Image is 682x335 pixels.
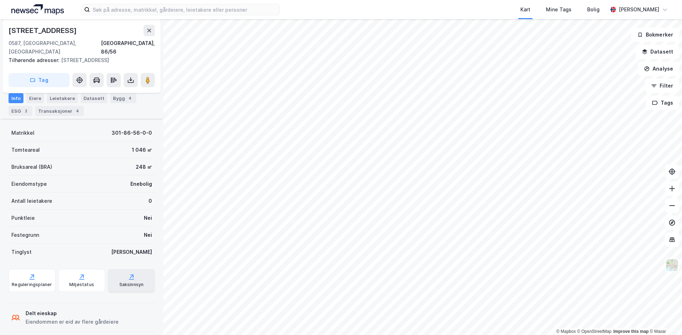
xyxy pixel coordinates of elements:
div: 1 046 ㎡ [132,146,152,154]
div: Eiendommen er eid av flere gårdeiere [26,318,119,326]
div: [PERSON_NAME] [111,248,152,256]
div: Reguleringsplaner [12,282,52,287]
div: Datasett [81,93,107,103]
button: Tags [646,96,679,110]
div: 0 [148,197,152,205]
div: 2 [22,107,29,115]
span: Tilhørende adresser: [9,57,61,63]
button: Tag [9,73,70,87]
div: Leietakere [47,93,78,103]
div: 0587, [GEOGRAPHIC_DATA], [GEOGRAPHIC_DATA] [9,39,101,56]
div: Eiere [26,93,44,103]
div: Tomteareal [11,146,40,154]
div: Bolig [587,5,600,14]
button: Filter [645,79,679,93]
a: OpenStreetMap [577,329,612,334]
div: [STREET_ADDRESS] [9,56,149,65]
div: Punktleie [11,214,35,222]
div: 4 [126,95,134,102]
button: Bokmerker [631,28,679,42]
img: logo.a4113a55bc3d86da70a041830d287a7e.svg [11,4,64,15]
div: Kontrollprogram for chat [646,301,682,335]
div: Enebolig [130,180,152,188]
div: 301-86-56-0-0 [112,129,152,137]
iframe: Chat Widget [646,301,682,335]
div: Bruksareal (BRA) [11,163,52,171]
div: Transaksjoner [35,106,84,116]
div: ESG [9,106,32,116]
div: Delt eieskap [26,309,119,318]
div: Tinglyst [11,248,32,256]
input: Søk på adresse, matrikkel, gårdeiere, leietakere eller personer [90,4,280,15]
div: [PERSON_NAME] [619,5,659,14]
img: Z [665,258,679,272]
div: Saksinnsyn [119,282,144,287]
div: Miljøstatus [69,282,94,287]
div: 248 ㎡ [136,163,152,171]
a: Improve this map [613,329,649,334]
div: Bygg [110,93,136,103]
div: Kart [520,5,530,14]
div: Nei [144,214,152,222]
div: Info [9,93,23,103]
button: Analyse [638,62,679,76]
div: Festegrunn [11,231,39,239]
div: Matrikkel [11,129,34,137]
div: Mine Tags [546,5,572,14]
div: 4 [74,107,81,115]
div: Nei [144,231,152,239]
a: Mapbox [556,329,576,334]
div: [GEOGRAPHIC_DATA], 86/56 [101,39,155,56]
div: Eiendomstype [11,180,47,188]
button: Datasett [636,45,679,59]
div: [STREET_ADDRESS] [9,25,78,36]
div: Antall leietakere [11,197,52,205]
